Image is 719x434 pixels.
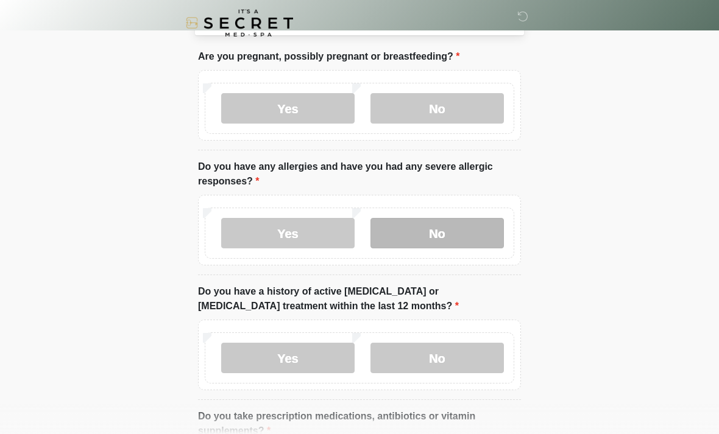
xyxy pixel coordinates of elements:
label: No [370,343,504,373]
label: Do you have a history of active [MEDICAL_DATA] or [MEDICAL_DATA] treatment within the last 12 mon... [198,284,521,313]
label: No [370,218,504,248]
label: No [370,93,504,124]
label: Do you have any allergies and have you had any severe allergic responses? [198,159,521,189]
label: Yes [221,343,355,373]
label: Are you pregnant, possibly pregnant or breastfeeding? [198,49,459,64]
label: Yes [221,93,355,124]
img: It's A Secret Med Spa Logo [186,9,293,37]
label: Yes [221,218,355,248]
